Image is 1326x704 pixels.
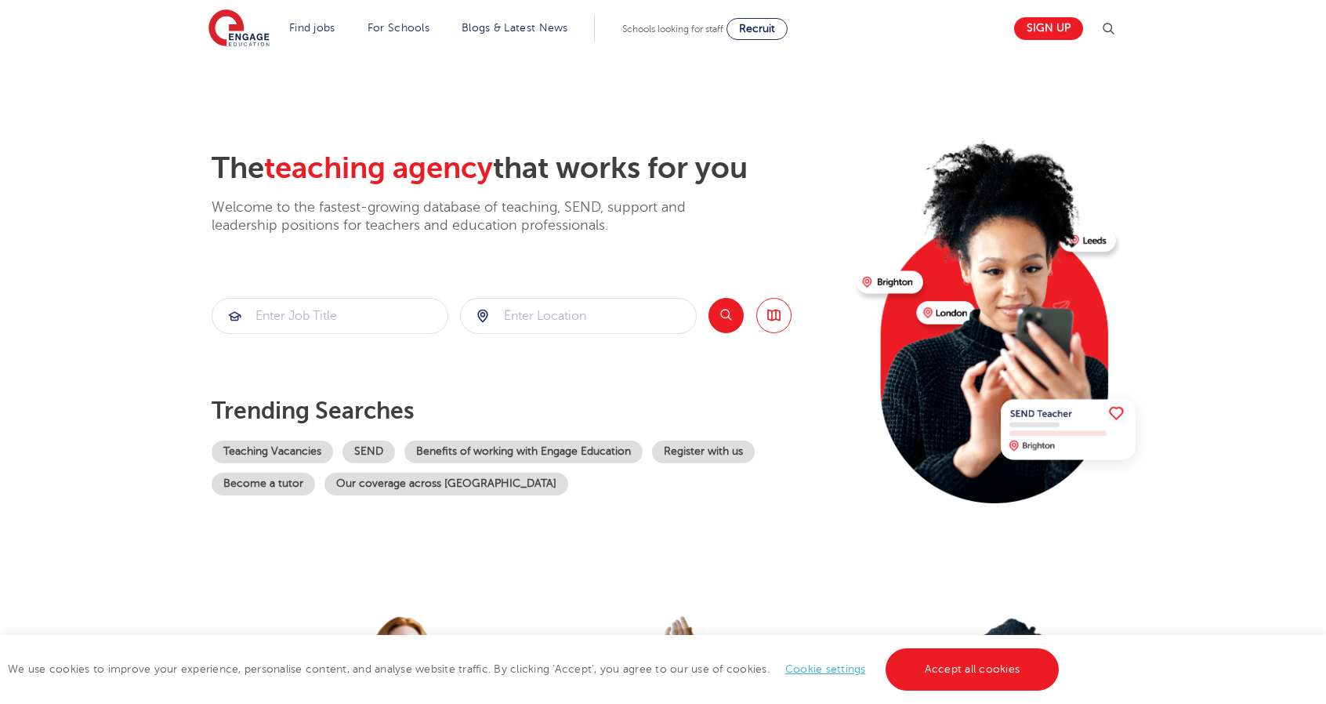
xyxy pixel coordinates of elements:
span: We use cookies to improve your experience, personalise content, and analyse website traffic. By c... [8,663,1063,675]
h2: The that works for you [212,151,844,187]
a: Benefits of working with Engage Education [404,441,643,463]
a: Cookie settings [785,663,866,675]
span: Schools looking for staff [622,24,723,34]
a: Find jobs [289,22,335,34]
a: Recruit [726,18,788,40]
img: Engage Education [208,9,270,49]
input: Submit [461,299,696,333]
span: teaching agency [264,151,493,185]
p: Welcome to the fastest-growing database of teaching, SEND, support and leadership positions for t... [212,198,729,235]
a: Teaching Vacancies [212,441,333,463]
a: Accept all cookies [886,648,1060,691]
a: For Schools [368,22,429,34]
button: Search [708,298,744,333]
a: Sign up [1014,17,1083,40]
span: Recruit [739,23,775,34]
a: Register with us [652,441,755,463]
div: Submit [212,298,448,334]
input: Submit [212,299,447,333]
a: Become a tutor [212,473,315,495]
a: Blogs & Latest News [462,22,568,34]
a: SEND [342,441,395,463]
a: Our coverage across [GEOGRAPHIC_DATA] [324,473,568,495]
div: Submit [460,298,697,334]
p: Trending searches [212,397,844,425]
